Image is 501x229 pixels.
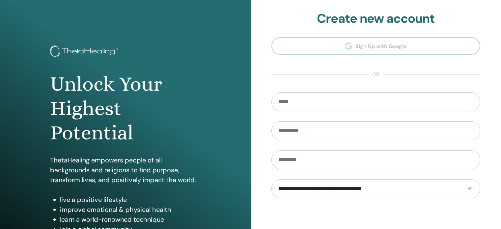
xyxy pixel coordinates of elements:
[60,205,201,215] li: improve emotional & physical health
[50,72,201,145] h1: Unlock Your Highest Potential
[60,195,201,205] li: live a positive lifestyle
[60,215,201,224] li: learn a world-renowned technique
[271,11,481,26] h2: Create new account
[50,155,201,185] p: ThetaHealing empowers people of all backgrounds and religions to find purpose, transform lives, a...
[369,71,383,78] span: or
